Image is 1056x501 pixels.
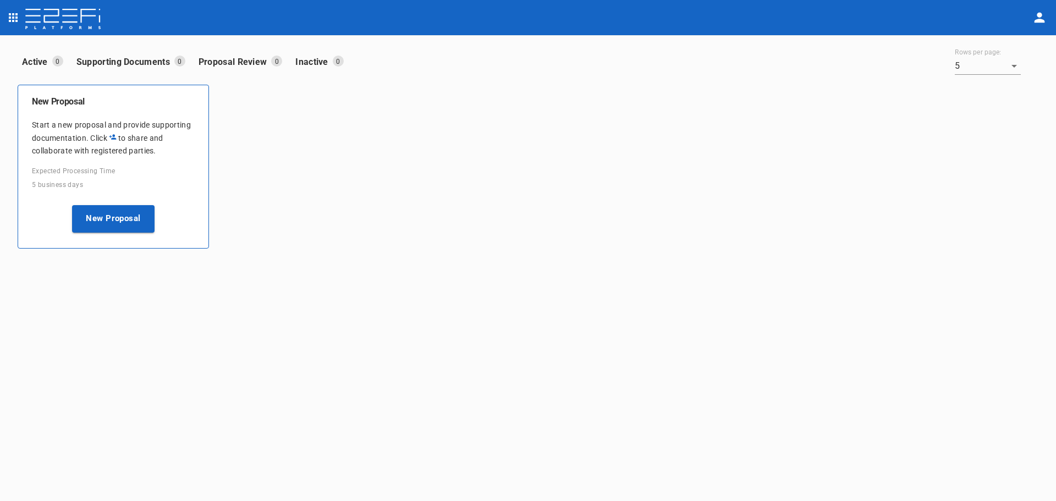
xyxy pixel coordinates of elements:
p: 0 [271,56,282,67]
p: Start a new proposal and provide supporting documentation. Click to share and collaborate with re... [32,119,195,157]
div: 5 [955,57,1021,75]
p: 0 [52,56,63,67]
p: Supporting Documents [76,56,174,68]
button: New Proposal [72,205,155,233]
p: Inactive [295,56,332,68]
h6: New Proposal [32,96,195,107]
span: Expected Processing Time 5 business days [32,167,116,189]
label: Rows per page: [955,48,1001,57]
p: 0 [333,56,344,67]
p: Active [22,56,52,68]
p: Proposal Review [199,56,272,68]
p: 0 [174,56,185,67]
